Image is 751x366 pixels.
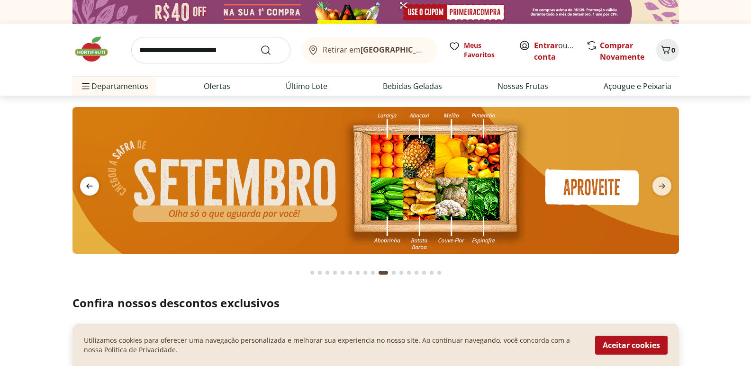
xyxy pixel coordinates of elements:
button: Submit Search [260,45,283,56]
img: Hortifruti [72,35,120,63]
button: Go to page 11 from fs-carousel [390,261,398,284]
a: Entrar [534,40,558,51]
a: Criar conta [534,40,586,62]
button: Go to page 8 from fs-carousel [362,261,369,284]
button: Go to page 5 from fs-carousel [339,261,346,284]
button: next [645,177,679,196]
button: Go to page 16 from fs-carousel [428,261,435,284]
button: Go to page 14 from fs-carousel [413,261,420,284]
a: Nossas Frutas [498,80,548,92]
button: Current page from fs-carousel [377,261,390,284]
a: Ofertas [204,80,230,92]
button: Go to page 12 from fs-carousel [398,261,405,284]
button: Go to page 2 from fs-carousel [316,261,324,284]
button: Go to page 3 from fs-carousel [324,261,331,284]
button: Go to page 4 from fs-carousel [331,261,339,284]
span: Meus Favoritos [464,41,507,60]
button: Carrinho [656,39,679,62]
span: Departamentos [80,75,148,98]
button: Go to page 1 from fs-carousel [308,261,316,284]
button: Go to page 17 from fs-carousel [435,261,443,284]
button: previous [72,177,107,196]
button: Go to page 7 from fs-carousel [354,261,362,284]
span: 0 [671,45,675,54]
a: Meus Favoritos [449,41,507,60]
input: search [131,37,290,63]
button: Go to page 6 from fs-carousel [346,261,354,284]
a: Bebidas Geladas [383,80,442,92]
button: Menu [80,75,91,98]
span: Retirar em [323,45,427,54]
a: Açougue e Peixaria [604,80,671,92]
img: SAFRA [72,107,679,254]
button: Retirar em[GEOGRAPHIC_DATA]/[GEOGRAPHIC_DATA] [302,37,437,63]
h2: Confira nossos descontos exclusivos [72,295,679,311]
button: Go to page 15 from fs-carousel [420,261,428,284]
span: ou [534,40,576,62]
button: Go to page 9 from fs-carousel [369,261,377,284]
button: Go to page 13 from fs-carousel [405,261,413,284]
button: Aceitar cookies [595,336,668,355]
a: Comprar Novamente [600,40,644,62]
p: Utilizamos cookies para oferecer uma navegação personalizada e melhorar sua experiencia no nosso ... [84,336,584,355]
a: Último Lote [286,80,327,92]
b: [GEOGRAPHIC_DATA]/[GEOGRAPHIC_DATA] [361,45,520,55]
